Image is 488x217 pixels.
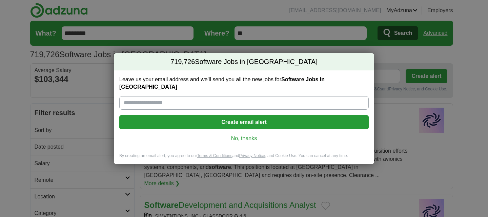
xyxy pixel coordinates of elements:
a: Privacy Notice [239,153,265,158]
label: Leave us your email address and we'll send you all the new jobs for [119,76,369,91]
div: By creating an email alert, you agree to our and , and Cookie Use. You can cancel at any time. [114,153,374,164]
span: 719,726 [170,57,195,67]
h2: Software Jobs in [GEOGRAPHIC_DATA] [114,53,374,71]
button: Create email alert [119,115,369,129]
a: No, thanks [125,135,363,142]
a: Terms & Conditions [197,153,232,158]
